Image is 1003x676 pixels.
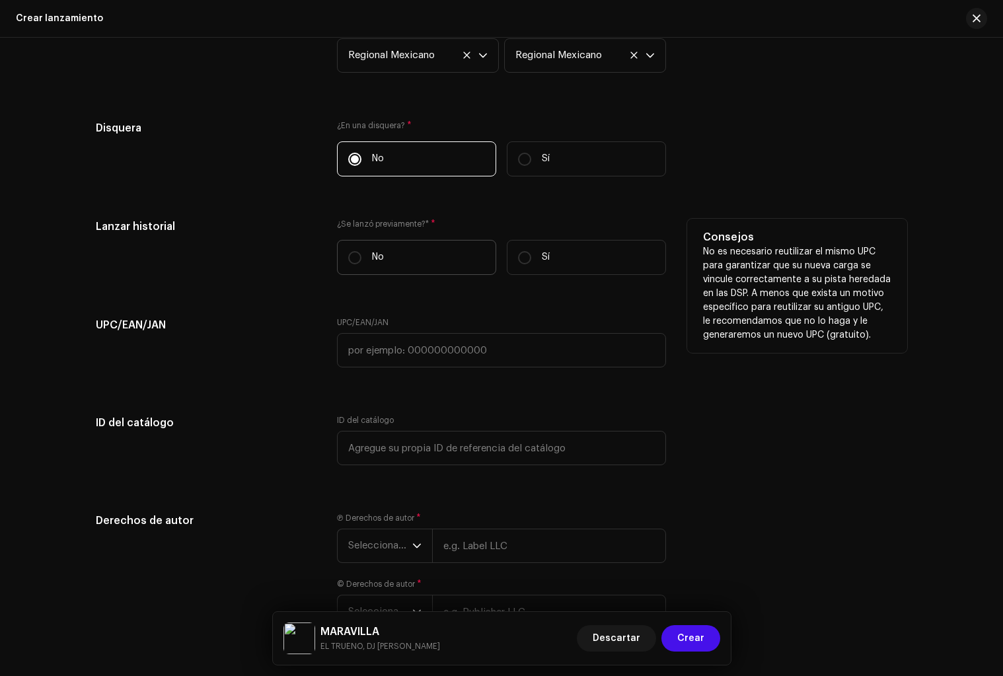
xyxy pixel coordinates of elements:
input: Agregue su propia ID de referencia del catálogo [337,431,666,465]
img: 016753a6-e90c-4ac4-a7c4-d7b2f66ffc3c [283,622,315,654]
span: Seleccionar año [348,595,412,628]
h5: Consejos [703,229,891,245]
input: e.g. Publisher LLC [432,595,666,629]
h5: UPC/EAN/JAN [96,317,316,333]
p: No [372,250,384,264]
h5: Lanzar historial [96,219,316,235]
button: Descartar [577,625,656,652]
label: ID del catálogo [337,415,394,426]
h5: MARAVILLA [320,624,440,640]
div: dropdown trigger [478,39,488,72]
input: e.g. Label LLC [432,529,666,563]
div: dropdown trigger [646,39,655,72]
span: Seleccionar año [348,529,412,562]
label: © Derechos de autor [337,579,422,589]
label: ¿Se lanzó previamente?* [337,219,666,229]
div: dropdown trigger [412,595,422,628]
input: por ejemplo: 000000000000 [337,333,666,367]
span: Descartar [593,625,640,652]
p: Sí [542,250,550,264]
label: Ⓟ Derechos de autor [337,513,421,523]
p: No [372,152,384,166]
h5: ID del catálogo [96,415,316,431]
span: Regional Mexicano [515,39,646,72]
span: Regional Mexicano [348,39,478,72]
button: Crear [661,625,720,652]
small: MARAVILLA [320,640,440,653]
label: ¿En una disquera? [337,120,666,131]
span: Crear [677,625,704,652]
p: Sí [542,152,550,166]
h5: Disquera [96,120,316,136]
p: No es necesario reutilizar el mismo UPC para garantizar que su nueva carga se vincule correctamen... [703,245,891,342]
label: UPC/EAN/JAN [337,317,389,328]
div: dropdown trigger [412,529,422,562]
h5: Derechos de autor [96,513,316,529]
